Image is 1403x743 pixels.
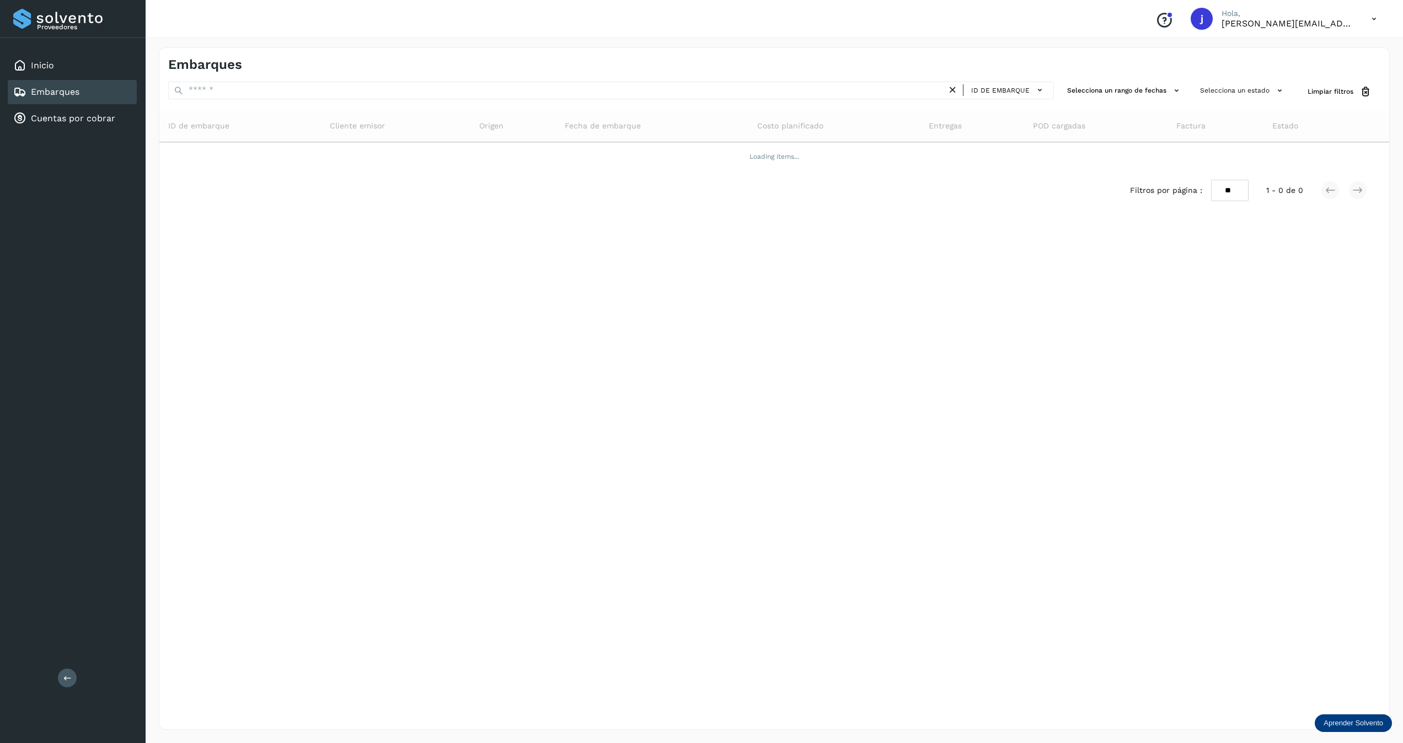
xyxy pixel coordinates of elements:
[31,113,115,123] a: Cuentas por cobrar
[1324,719,1383,728] p: Aprender Solvento
[168,120,229,132] span: ID de embarque
[1222,9,1354,18] p: Hola,
[1196,82,1290,100] button: Selecciona un estado
[1063,82,1187,100] button: Selecciona un rango de fechas
[31,60,54,71] a: Inicio
[565,120,641,132] span: Fecha de embarque
[8,53,137,78] div: Inicio
[31,87,79,97] a: Embarques
[1272,120,1298,132] span: Estado
[1033,120,1085,132] span: POD cargadas
[757,120,823,132] span: Costo planificado
[1266,185,1303,196] span: 1 - 0 de 0
[1315,714,1392,732] div: Aprender Solvento
[1130,185,1202,196] span: Filtros por página :
[968,82,1049,98] button: ID de embarque
[479,120,504,132] span: Origen
[330,120,385,132] span: Cliente emisor
[1176,120,1206,132] span: Factura
[971,85,1030,95] span: ID de embarque
[37,23,132,31] p: Proveedores
[1299,82,1380,102] button: Limpiar filtros
[1222,18,1354,29] p: jose.garciag@larmex.com
[929,120,962,132] span: Entregas
[168,57,242,73] h4: Embarques
[8,80,137,104] div: Embarques
[1308,87,1353,96] span: Limpiar filtros
[159,142,1389,171] td: Loading items...
[8,106,137,131] div: Cuentas por cobrar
